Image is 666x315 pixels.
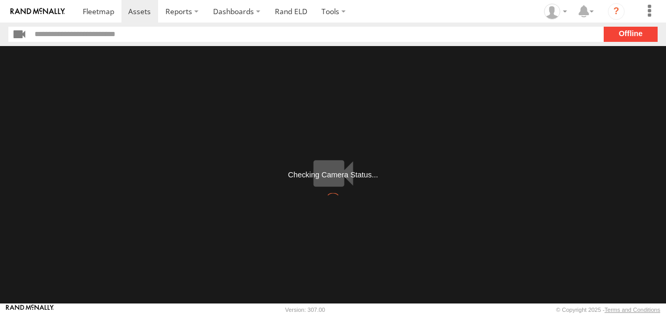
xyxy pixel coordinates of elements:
[540,4,571,19] div: John Olaniyan
[10,8,65,15] img: rand-logo.svg
[285,307,325,313] div: Version: 307.00
[6,305,54,315] a: Visit our Website
[605,307,660,313] a: Terms and Conditions
[556,307,660,313] div: © Copyright 2025 -
[608,3,625,20] i: ?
